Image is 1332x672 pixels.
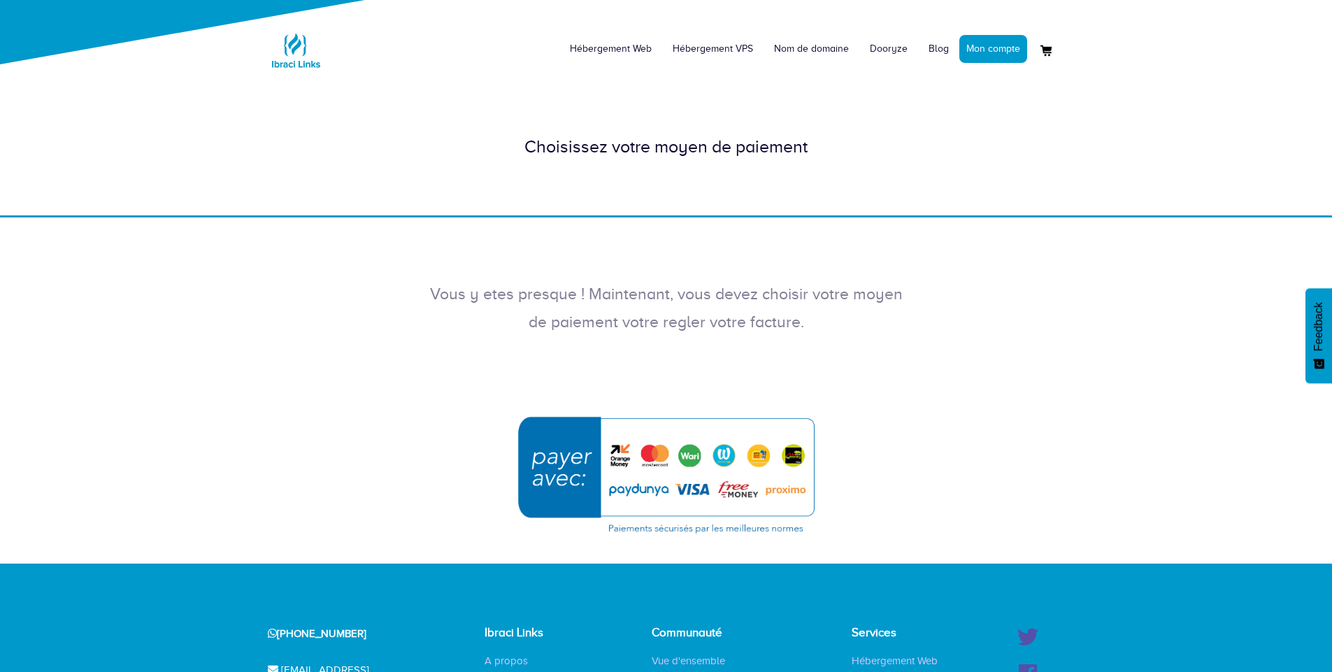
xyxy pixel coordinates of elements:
[474,654,538,668] a: A propos
[250,616,452,652] div: [PHONE_NUMBER]
[1305,288,1332,383] button: Feedback - Afficher l’enquête
[268,134,1065,159] div: Choisissez votre moyen de paiement
[559,28,662,70] a: Hébergement Web
[841,654,948,668] a: Hébergement Web
[662,28,764,70] a: Hébergement VPS
[918,28,959,70] a: Blog
[959,35,1027,63] a: Mon compte
[509,407,824,543] img: Choisissez cette option pour continuer avec l'un de ces moyens de paiement : PayDunya, Yup Money,...
[429,280,904,336] p: Vous y etes presque ! Maintenant, vous devez choisir votre moyen de paiement votre regler votre f...
[268,22,324,78] img: Logo Ibraci Links
[641,654,736,668] a: Vue d'ensemble
[1312,302,1325,351] span: Feedback
[852,627,957,640] h4: Services
[485,627,575,640] h4: Ibraci Links
[859,28,918,70] a: Dooryze
[268,10,324,78] a: Logo Ibraci Links
[764,28,859,70] a: Nom de domaine
[652,627,748,640] h4: Communauté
